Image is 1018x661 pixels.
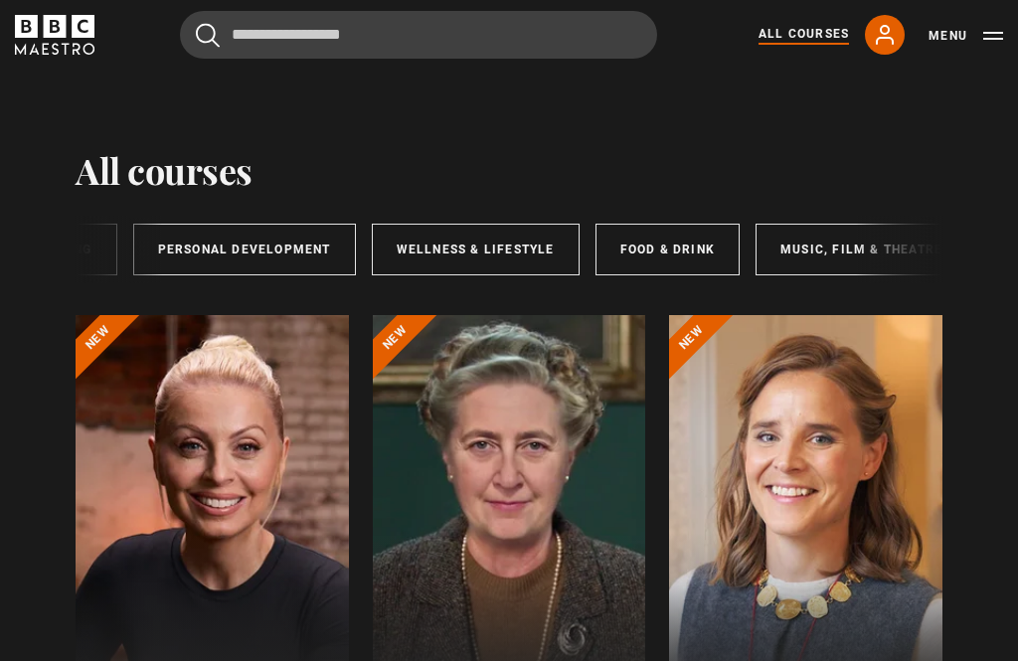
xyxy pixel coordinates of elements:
input: Search [180,11,657,59]
a: Food & Drink [595,224,740,275]
a: Personal Development [133,224,356,275]
a: All Courses [759,25,849,45]
h1: All courses [76,149,253,191]
a: Music, Film & Theatre [756,224,967,275]
svg: BBC Maestro [15,15,94,55]
button: Submit the search query [196,23,220,48]
button: Toggle navigation [929,26,1003,46]
a: Wellness & Lifestyle [372,224,580,275]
